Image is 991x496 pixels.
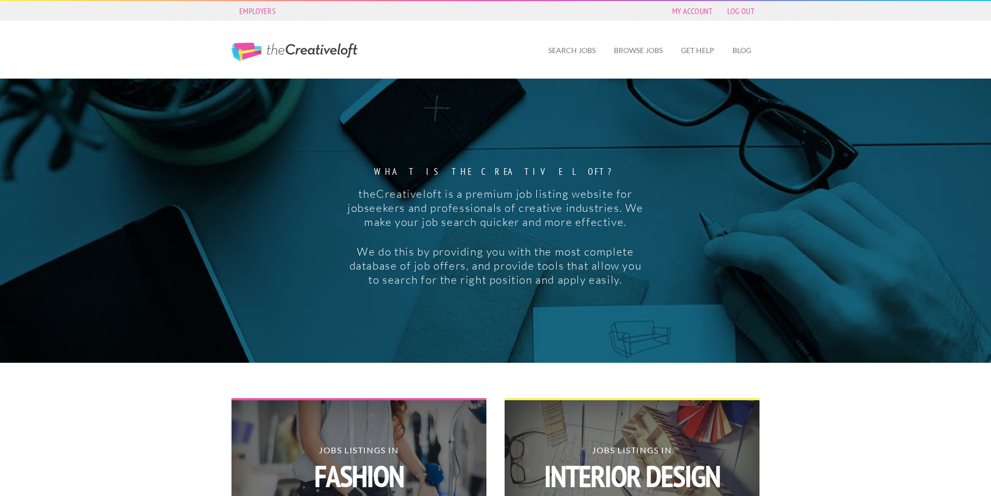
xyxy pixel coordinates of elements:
a: Employers [234,4,281,18]
strong: Interior Design [505,461,760,491]
a: Browse Jobs [606,39,671,62]
p: theCreativeloft is a premium job listing website for jobseekers and professionals of creative ind... [345,187,646,229]
a: The Creative Loft [231,43,357,61]
a: My Account [667,4,718,18]
p: We do this by providing you with the most complete database of job offers, and provide tools that... [345,245,646,287]
strong: What is the creative loft? [345,167,646,176]
a: Search Jobs [540,39,604,62]
strong: Fashion [231,461,486,491]
h2: Jobs Listings in [505,446,760,491]
a: Blog [724,39,760,62]
a: Log Out [722,4,760,18]
a: Get Help [673,39,723,62]
h2: Jobs Listings in [231,446,486,491]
